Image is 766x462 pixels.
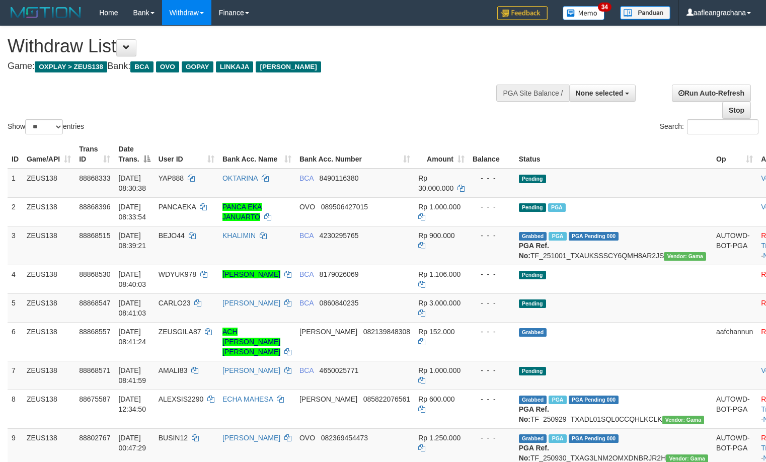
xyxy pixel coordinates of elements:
a: Run Auto-Refresh [672,85,751,102]
span: 88868396 [79,203,110,211]
select: Showentries [25,119,63,134]
td: ZEUS138 [23,293,75,322]
a: KHALIMIN [222,232,256,240]
span: [PERSON_NAME] [299,328,357,336]
span: 88675587 [79,395,110,403]
td: ZEUS138 [23,322,75,361]
th: Balance [469,140,515,169]
span: [DATE] 08:30:38 [118,174,146,192]
span: Copy 082369454473 to clipboard [321,434,368,442]
span: BCA [299,270,314,278]
th: Game/API: activate to sort column ascending [23,140,75,169]
a: [PERSON_NAME] [222,366,280,374]
span: [PERSON_NAME] [299,395,357,403]
a: Stop [722,102,751,119]
th: Amount: activate to sort column ascending [414,140,469,169]
img: Feedback.jpg [497,6,548,20]
a: ECHA MAHESA [222,395,273,403]
td: aafchannun [712,322,757,361]
span: Rp 1.000.000 [418,203,461,211]
th: Op: activate to sort column ascending [712,140,757,169]
div: - - - [473,202,511,212]
a: [PERSON_NAME] [222,299,280,307]
span: Vendor URL: https://trx31.1velocity.biz [664,252,706,261]
span: Grabbed [519,434,547,443]
span: Rp 3.000.000 [418,299,461,307]
td: TF_250929_TXADL01SQL0CCQHLKCLK [515,390,712,428]
span: CARLO23 [159,299,191,307]
div: - - - [473,365,511,375]
span: 88868530 [79,270,110,278]
th: Bank Acc. Name: activate to sort column ascending [218,140,295,169]
div: - - - [473,433,511,443]
span: Copy 4230295765 to clipboard [320,232,359,240]
div: - - - [473,269,511,279]
span: Pending [519,175,546,183]
span: WDYUK978 [159,270,196,278]
span: Grabbed [519,396,547,404]
span: Marked by aaftanly [548,203,566,212]
td: TF_251001_TXAUKSSSCY6QMH8AR2JS [515,226,712,265]
span: PGA Pending [569,434,619,443]
span: Copy 4650025771 to clipboard [320,366,359,374]
td: 7 [8,361,23,390]
span: [DATE] 08:41:24 [118,328,146,346]
span: ZEUSGILA87 [159,328,201,336]
span: Copy 089506427015 to clipboard [321,203,368,211]
span: Pending [519,367,546,375]
span: 88868571 [79,366,110,374]
th: Date Trans.: activate to sort column descending [114,140,154,169]
span: OXPLAY > ZEUS138 [35,61,107,72]
span: Rp 1.000.000 [418,366,461,374]
span: Rp 152.000 [418,328,454,336]
span: Grabbed [519,232,547,241]
td: ZEUS138 [23,390,75,428]
td: ZEUS138 [23,226,75,265]
label: Show entries [8,119,84,134]
td: ZEUS138 [23,197,75,226]
div: - - - [473,298,511,308]
td: AUTOWD-BOT-PGA [712,226,757,265]
a: ACH [PERSON_NAME] [PERSON_NAME] [222,328,280,356]
td: 1 [8,169,23,198]
span: Rp 1.250.000 [418,434,461,442]
span: BEJO44 [159,232,185,240]
a: PANCA EKA JANUARTO [222,203,262,221]
span: Rp 900.000 [418,232,454,240]
td: ZEUS138 [23,265,75,293]
input: Search: [687,119,758,134]
span: [DATE] 08:41:03 [118,299,146,317]
span: Grabbed [519,328,547,337]
span: AMALI83 [159,366,188,374]
span: Copy 085822076561 to clipboard [363,395,410,403]
h4: Game: Bank: [8,61,501,71]
span: 34 [598,3,611,12]
div: - - - [473,394,511,404]
th: Bank Acc. Number: activate to sort column ascending [295,140,414,169]
td: 8 [8,390,23,428]
span: 88868547 [79,299,110,307]
span: Copy 8490116380 to clipboard [320,174,359,182]
span: Pending [519,299,546,308]
span: OVO [299,434,315,442]
td: ZEUS138 [23,169,75,198]
span: Pending [519,271,546,279]
label: Search: [660,119,758,134]
span: [DATE] 08:40:03 [118,270,146,288]
span: BCA [130,61,153,72]
th: User ID: activate to sort column ascending [155,140,218,169]
span: [DATE] 00:47:29 [118,434,146,452]
div: PGA Site Balance / [496,85,569,102]
td: 4 [8,265,23,293]
span: 88868333 [79,174,110,182]
span: GOPAY [182,61,213,72]
span: BCA [299,232,314,240]
span: LINKAJA [216,61,254,72]
b: PGA Ref. No: [519,242,549,260]
span: [DATE] 08:41:59 [118,366,146,384]
span: PGA Pending [569,232,619,241]
span: [DATE] 08:39:21 [118,232,146,250]
span: BCA [299,299,314,307]
span: [DATE] 08:33:54 [118,203,146,221]
td: 3 [8,226,23,265]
